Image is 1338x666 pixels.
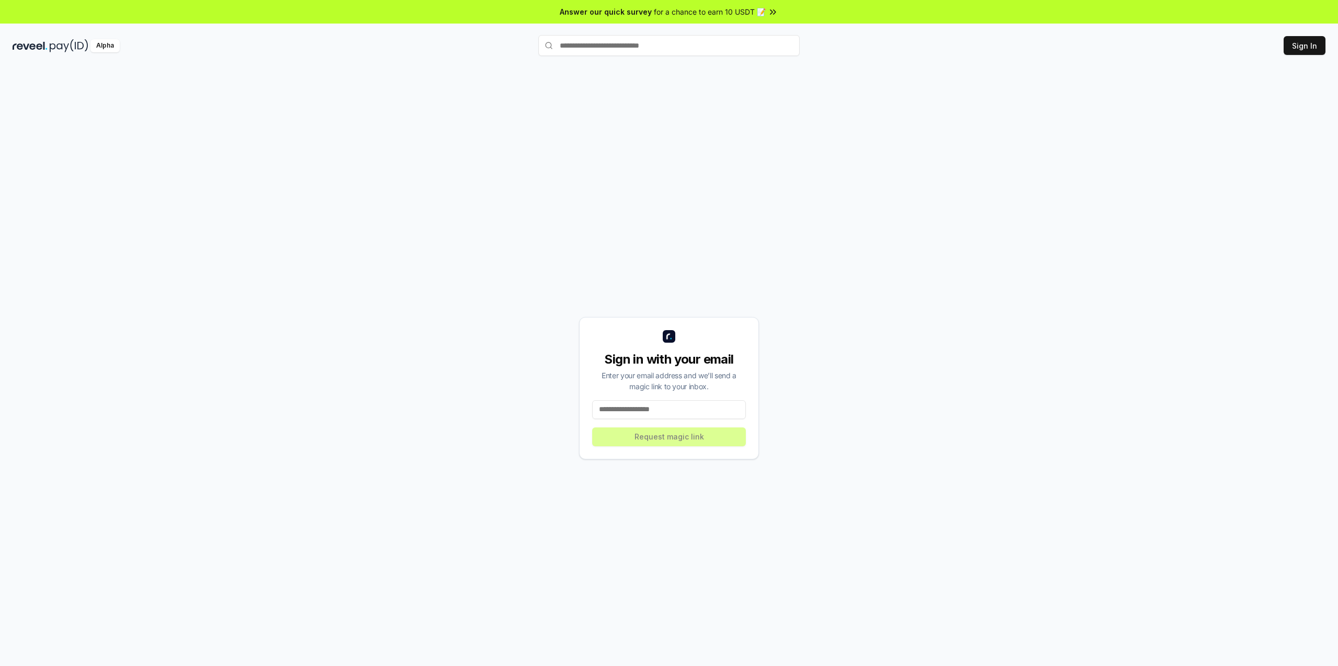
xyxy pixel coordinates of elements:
[50,39,88,52] img: pay_id
[663,330,675,343] img: logo_small
[592,370,746,392] div: Enter your email address and we’ll send a magic link to your inbox.
[592,351,746,368] div: Sign in with your email
[560,6,652,17] span: Answer our quick survey
[90,39,120,52] div: Alpha
[13,39,48,52] img: reveel_dark
[1284,36,1325,55] button: Sign In
[654,6,766,17] span: for a chance to earn 10 USDT 📝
